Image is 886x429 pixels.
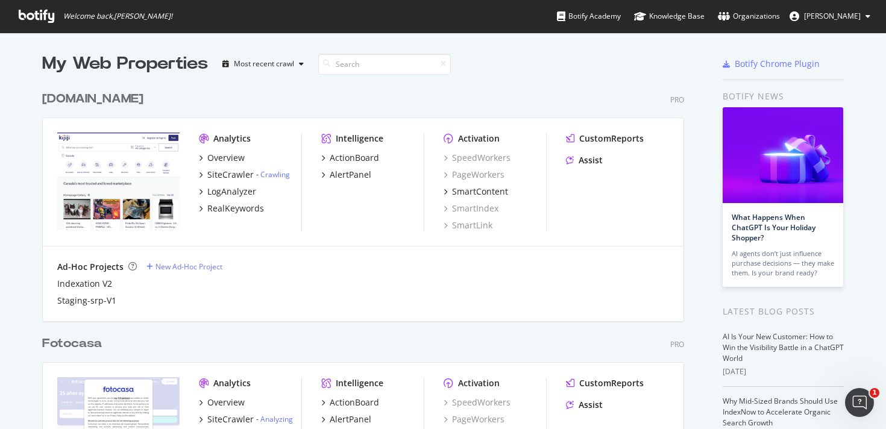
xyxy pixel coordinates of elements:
[452,186,508,198] div: SmartContent
[723,58,820,70] a: Botify Chrome Plugin
[444,202,498,214] a: SmartIndex
[42,90,148,108] a: [DOMAIN_NAME]
[780,7,880,26] button: [PERSON_NAME]
[444,396,511,409] a: SpeedWorkers
[330,152,379,164] div: ActionBoard
[579,133,644,145] div: CustomReports
[57,133,180,230] img: kijiji.ca
[723,366,844,377] div: [DATE]
[330,396,379,409] div: ActionBoard
[566,377,644,389] a: CustomReports
[156,261,222,272] div: New Ad-Hoc Project
[321,396,379,409] a: ActionBoard
[444,413,504,425] a: PageWorkers
[723,331,844,363] a: AI Is Your New Customer: How to Win the Visibility Battle in a ChatGPT World
[42,335,102,352] div: Fotocasa
[634,10,705,22] div: Knowledge Base
[199,186,256,198] a: LogAnalyzer
[458,377,500,389] div: Activation
[566,154,603,166] a: Assist
[42,335,107,352] a: Fotocasa
[579,399,603,411] div: Assist
[566,133,644,145] a: CustomReports
[321,413,371,425] a: AlertPanel
[718,10,780,22] div: Organizations
[234,60,294,67] div: Most recent crawl
[199,202,264,214] a: RealKeywords
[260,414,293,424] a: Analyzing
[458,133,500,145] div: Activation
[723,107,843,203] img: What Happens When ChatGPT Is Your Holiday Shopper?
[670,339,684,349] div: Pro
[256,169,290,180] div: -
[735,58,820,70] div: Botify Chrome Plugin
[336,133,383,145] div: Intelligence
[256,414,293,424] div: -
[444,219,492,231] a: SmartLink
[207,413,254,425] div: SiteCrawler
[207,186,256,198] div: LogAnalyzer
[670,95,684,105] div: Pro
[723,90,844,103] div: Botify news
[321,169,371,181] a: AlertPanel
[218,54,309,74] button: Most recent crawl
[260,169,290,180] a: Crawling
[207,169,254,181] div: SiteCrawler
[579,377,644,389] div: CustomReports
[723,396,838,428] a: Why Mid-Sized Brands Should Use IndexNow to Accelerate Organic Search Growth
[57,295,116,307] a: Staging-srp-V1
[732,212,815,243] a: What Happens When ChatGPT Is Your Holiday Shopper?
[870,388,879,398] span: 1
[557,10,621,22] div: Botify Academy
[732,249,834,278] div: AI agents don’t just influence purchase decisions — they make them. Is your brand ready?
[199,152,245,164] a: Overview
[199,169,290,181] a: SiteCrawler- Crawling
[42,90,143,108] div: [DOMAIN_NAME]
[213,133,251,145] div: Analytics
[57,278,112,290] a: Indexation V2
[199,396,245,409] a: Overview
[566,399,603,411] a: Assist
[207,152,245,164] div: Overview
[845,388,874,417] iframe: Intercom live chat
[213,377,251,389] div: Analytics
[42,52,208,76] div: My Web Properties
[444,186,508,198] a: SmartContent
[444,152,511,164] a: SpeedWorkers
[199,413,293,425] a: SiteCrawler- Analyzing
[444,169,504,181] a: PageWorkers
[804,11,861,21] span: Marta Leira Gomez
[723,305,844,318] div: Latest Blog Posts
[330,413,371,425] div: AlertPanel
[579,154,603,166] div: Assist
[63,11,172,21] span: Welcome back, [PERSON_NAME] !
[318,54,451,75] input: Search
[207,202,264,214] div: RealKeywords
[57,261,124,273] div: Ad-Hoc Projects
[330,169,371,181] div: AlertPanel
[336,377,383,389] div: Intelligence
[146,261,222,272] a: New Ad-Hoc Project
[207,396,245,409] div: Overview
[321,152,379,164] a: ActionBoard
